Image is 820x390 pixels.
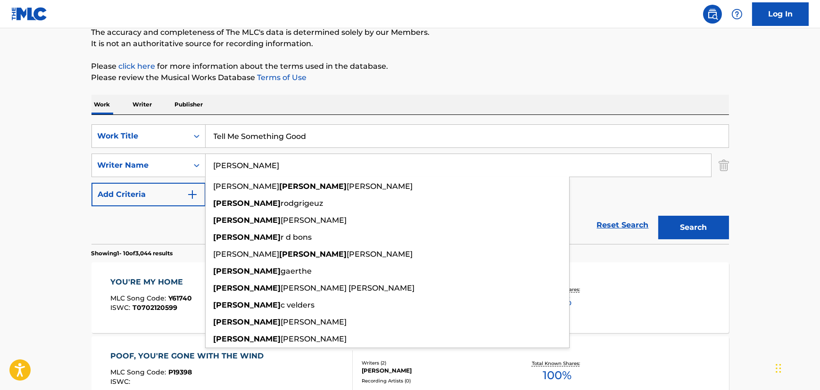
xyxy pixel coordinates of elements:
strong: [PERSON_NAME] [214,317,281,326]
img: 9d2ae6d4665cec9f34b9.svg [187,189,198,200]
span: [PERSON_NAME] [347,250,413,259]
strong: [PERSON_NAME] [214,301,281,309]
strong: [PERSON_NAME] [214,267,281,276]
span: [PERSON_NAME] [281,216,347,225]
div: Recording Artists ( 0 ) [362,377,504,384]
span: [PERSON_NAME] [214,182,280,191]
p: Publisher [172,95,206,114]
strong: [PERSON_NAME] [214,199,281,208]
strong: [PERSON_NAME] [214,334,281,343]
div: POOF, YOU'RE GONE WITH THE WIND [110,350,268,362]
div: [PERSON_NAME] [362,366,504,375]
a: click here [119,62,156,71]
a: YOU'RE MY HOMEMLC Song Code:Y61740ISWC:T0702120599Writers (1)[PERSON_NAME]Recording Artists (399)... [91,262,729,333]
div: YOU'RE MY HOME [110,276,192,288]
span: gaerthe [281,267,312,276]
strong: [PERSON_NAME] [280,182,347,191]
p: Please for more information about the terms used in the database. [91,61,729,72]
span: 100 % [543,367,572,384]
div: Writer Name [98,160,182,171]
img: Delete Criterion [719,154,729,177]
a: Reset Search [592,215,654,236]
span: ISWC : [110,303,133,312]
strong: [PERSON_NAME] [214,216,281,225]
span: rodgrigeuz [281,199,323,208]
form: Search Form [91,124,729,244]
p: Work [91,95,113,114]
span: MLC Song Code : [110,294,168,302]
a: Terms of Use [256,73,307,82]
div: Work Title [98,130,182,142]
div: Drag [776,354,781,382]
p: Showing 1 - 10 of 3,044 results [91,249,173,258]
span: [PERSON_NAME] [PERSON_NAME] [281,284,415,292]
span: c velders [281,301,315,309]
button: Add Criteria [91,183,206,206]
strong: [PERSON_NAME] [214,233,281,242]
span: r d bons [281,233,312,242]
a: Public Search [703,5,722,24]
button: Search [658,216,729,239]
span: P19398 [168,368,192,376]
span: MLC Song Code : [110,368,168,376]
strong: [PERSON_NAME] [214,284,281,292]
img: search [707,8,718,20]
span: T0702120599 [133,303,177,312]
span: ISWC : [110,377,133,386]
div: Help [728,5,746,24]
p: Writer [130,95,155,114]
p: Please review the Musical Works Database [91,72,729,83]
div: Writers ( 2 ) [362,359,504,366]
strong: [PERSON_NAME] [280,250,347,259]
p: The accuracy and completeness of The MLC's data is determined solely by our Members. [91,27,729,38]
span: Y61740 [168,294,192,302]
span: [PERSON_NAME] [281,317,347,326]
p: Total Known Shares: [532,360,582,367]
iframe: Chat Widget [773,345,820,390]
span: [PERSON_NAME] [281,334,347,343]
a: Log In [752,2,809,26]
img: MLC Logo [11,7,48,21]
span: [PERSON_NAME] [347,182,413,191]
p: It is not an authoritative source for recording information. [91,38,729,49]
span: [PERSON_NAME] [214,250,280,259]
img: help [731,8,743,20]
